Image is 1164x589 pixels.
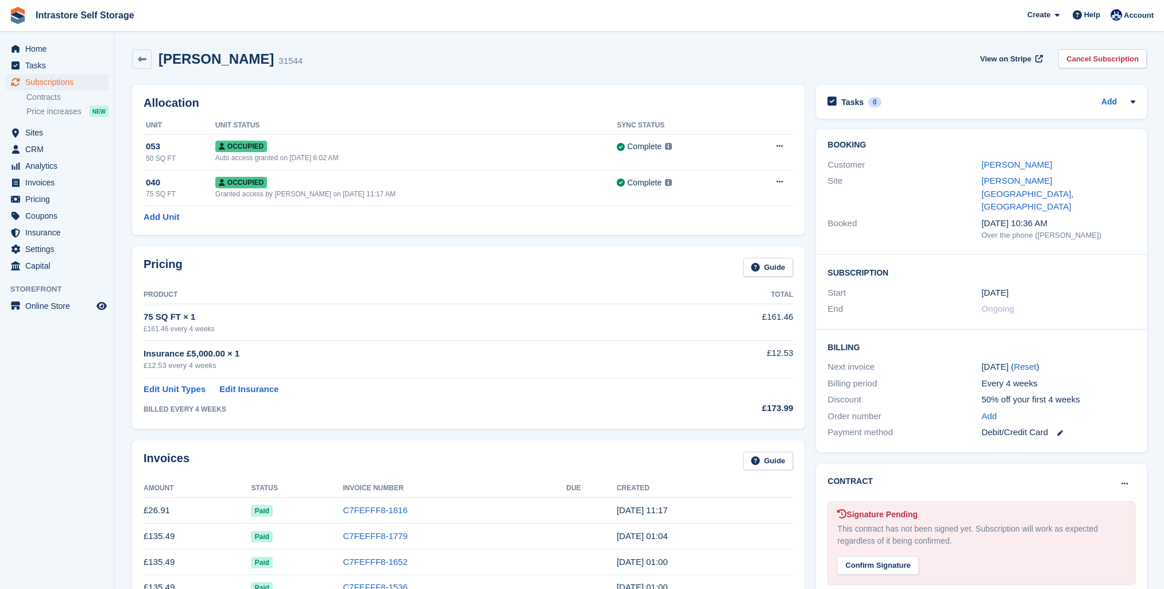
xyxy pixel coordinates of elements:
div: 50 SQ FT [146,153,215,164]
span: Home [25,41,94,57]
img: icon-info-grey-7440780725fd019a000dd9b08b2336e03edf1995a4989e88bcd33f0948082b44.svg [665,143,672,150]
div: 50% off your first 4 weeks [981,393,1135,406]
div: Confirm Signature [837,556,918,575]
a: Guide [743,258,794,277]
div: Discount [827,393,981,406]
span: Settings [25,241,94,257]
td: £12.53 [672,340,794,378]
div: BILLED EVERY 4 WEEKS [144,404,672,414]
div: Next invoice [827,361,981,374]
span: Help [1084,9,1100,21]
th: Total [672,286,794,304]
span: View on Stripe [980,53,1031,65]
a: menu [6,141,109,157]
div: 0 [868,97,881,107]
div: 75 SQ FT [146,189,215,199]
a: menu [6,125,109,141]
a: menu [6,175,109,191]
div: £161.46 every 4 weeks [144,324,672,334]
span: Coupons [25,208,94,224]
img: stora-icon-8386f47178a22dfd0bd8f6a31ec36ba5ce8667c1dd55bd0f319d3a0aa187defe.svg [9,7,26,24]
div: Over the phone ([PERSON_NAME]) [981,230,1135,241]
div: Complete [627,177,662,189]
time: 2025-08-20 00:04:26 UTC [617,531,668,541]
span: Occupied [215,141,267,152]
time: 2025-07-23 00:00:53 UTC [617,557,668,567]
div: 75 SQ FT × 1 [144,311,672,324]
div: NEW [90,106,109,117]
a: menu [6,41,109,57]
div: Every 4 weeks [981,377,1135,390]
div: 31544 [279,55,303,68]
span: Occupied [215,177,267,188]
th: Product [144,286,672,304]
a: menu [6,57,109,73]
span: Pricing [25,191,94,207]
img: icon-info-grey-7440780725fd019a000dd9b08b2336e03edf1995a4989e88bcd33f0948082b44.svg [665,179,672,186]
a: [PERSON_NAME] [981,160,1052,169]
span: Sites [25,125,94,141]
a: Add [981,410,997,423]
a: Add [1101,96,1117,109]
h2: [PERSON_NAME] [158,51,274,67]
a: menu [6,158,109,174]
span: Capital [25,258,94,274]
div: Start [827,286,981,300]
a: menu [6,74,109,90]
a: Cancel Subscription [1058,49,1147,68]
span: Invoices [25,175,94,191]
span: Online Store [25,298,94,314]
span: Account [1124,10,1154,21]
td: £26.91 [144,498,251,524]
div: 053 [146,140,215,153]
a: Confirm Signature [837,553,918,563]
a: menu [6,258,109,274]
a: menu [6,224,109,241]
div: £12.53 every 4 weeks [144,360,672,371]
a: menu [6,208,109,224]
a: Reset [1014,362,1037,371]
div: 040 [146,176,215,189]
div: Signature Pending [837,509,1126,521]
div: [DATE] 10:36 AM [981,217,1135,230]
div: Payment method [827,426,981,439]
h2: Billing [827,341,1135,352]
span: Insurance [25,224,94,241]
a: Preview store [95,299,109,313]
a: Guide [743,452,794,471]
h2: Tasks [841,97,864,107]
th: Sync Status [617,117,740,135]
a: C7FEFFF8-1779 [343,531,408,541]
div: Granted access by [PERSON_NAME] on [DATE] 11:17 AM [215,189,617,199]
a: Add Unit [144,211,179,224]
a: [PERSON_NAME][GEOGRAPHIC_DATA], [GEOGRAPHIC_DATA] [981,176,1073,211]
div: Insurance £5,000.00 × 1 [144,347,672,361]
div: Site [827,175,981,214]
a: Price increases NEW [26,105,109,118]
a: C7FEFFF8-1652 [343,557,408,567]
div: Debit/Credit Card [981,426,1135,439]
a: View on Stripe [976,49,1045,68]
span: Create [1027,9,1050,21]
a: Edit Insurance [219,383,279,396]
div: This contract has not been signed yet. Subscription will work as expected regardless of it being ... [837,523,1126,547]
th: Amount [144,479,251,498]
span: Paid [251,557,272,568]
th: Unit [144,117,215,135]
time: 2025-08-28 10:17:09 UTC [617,505,668,515]
span: Ongoing [981,304,1014,313]
div: Complete [627,141,662,153]
h2: Pricing [144,258,183,277]
h2: Contract [827,475,873,487]
td: £135.49 [144,524,251,549]
span: Subscriptions [25,74,94,90]
h2: Allocation [144,96,793,110]
time: 2024-02-07 00:00:00 UTC [981,286,1008,300]
h2: Subscription [827,266,1135,278]
a: menu [6,298,109,314]
div: End [827,303,981,316]
div: Auto access granted on [DATE] 6:02 AM [215,153,617,163]
a: Contracts [26,92,109,103]
a: Intrastore Self Storage [31,6,139,25]
span: Storefront [10,284,114,295]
